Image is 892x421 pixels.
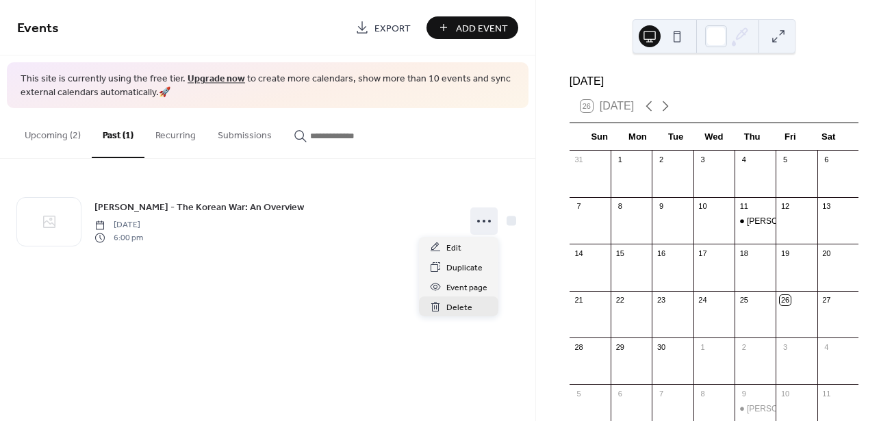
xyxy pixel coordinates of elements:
[821,201,832,212] div: 13
[615,342,625,352] div: 29
[345,16,421,39] a: Export
[615,388,625,398] div: 6
[733,123,772,151] div: Thu
[739,342,749,352] div: 2
[780,201,790,212] div: 12
[656,388,666,398] div: 7
[92,108,144,158] button: Past (1)
[821,342,832,352] div: 4
[21,73,515,99] span: This site is currently using the free tier. to create more calendars, show more than 10 events an...
[574,388,584,398] div: 5
[739,201,749,212] div: 11
[574,248,584,258] div: 14
[656,155,666,165] div: 2
[780,295,790,305] div: 26
[780,248,790,258] div: 19
[207,108,283,157] button: Submissions
[698,201,708,212] div: 10
[698,388,708,398] div: 8
[374,21,411,36] span: Export
[739,388,749,398] div: 9
[809,123,848,151] div: Sat
[780,388,790,398] div: 10
[735,216,776,227] div: Chris Kolakowski - The Korean War: An Overview
[144,108,207,157] button: Recurring
[17,15,59,42] span: Events
[615,201,625,212] div: 8
[581,123,619,151] div: Sun
[656,342,666,352] div: 30
[739,155,749,165] div: 4
[780,342,790,352] div: 3
[94,201,304,215] span: [PERSON_NAME] - The Korean War: An Overview
[615,155,625,165] div: 1
[446,261,483,275] span: Duplicate
[656,248,666,258] div: 16
[574,201,584,212] div: 7
[456,21,508,36] span: Add Event
[188,70,245,88] a: Upgrade now
[94,231,143,244] span: 6:00 pm
[739,248,749,258] div: 18
[446,281,487,295] span: Event page
[426,16,518,39] button: Add Event
[780,155,790,165] div: 5
[698,155,708,165] div: 3
[574,342,584,352] div: 28
[695,123,733,151] div: Wed
[821,248,832,258] div: 20
[657,123,695,151] div: Tue
[94,199,304,215] a: [PERSON_NAME] - The Korean War: An Overview
[574,155,584,165] div: 31
[570,73,858,90] div: [DATE]
[739,295,749,305] div: 25
[446,301,472,315] span: Delete
[615,295,625,305] div: 22
[656,295,666,305] div: 23
[698,248,708,258] div: 17
[656,201,666,212] div: 9
[821,295,832,305] div: 27
[574,295,584,305] div: 21
[94,219,143,231] span: [DATE]
[698,342,708,352] div: 1
[14,108,92,157] button: Upcoming (2)
[619,123,657,151] div: Mon
[615,248,625,258] div: 15
[698,295,708,305] div: 24
[446,241,461,255] span: Edit
[735,403,776,415] div: Rick Bernstein - History of the GAR in Dane County
[821,388,832,398] div: 11
[772,123,810,151] div: Fri
[821,155,832,165] div: 6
